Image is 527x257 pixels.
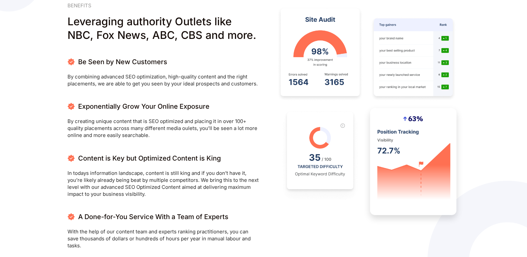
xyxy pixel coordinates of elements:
span: A Done-for-You Service With a Team of Experts [76,212,228,221]
span: Be Seen by New Customers [76,57,167,66]
span: Exponentially Grow Your Online Exposure [76,102,209,111]
p: With the help of our content team and experts ranking practitioners, you can save thousands of do... [67,228,260,249]
span: Content is Key but Optimized Content is King [76,154,221,163]
h2: Leveraging authority Outlets like NBC, Fox News, ABC, CBS and more. [67,15,260,42]
p: In todays information landscape, content is still king and if you don’t have it, you’re likely al... [67,170,260,197]
p: By combining advanced SEO optimization, high-quality content and the right placements, we are abl... [67,73,260,87]
p: By creating unique content that is SEO optimized and placing it in over 100+ quality placements a... [67,118,260,139]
